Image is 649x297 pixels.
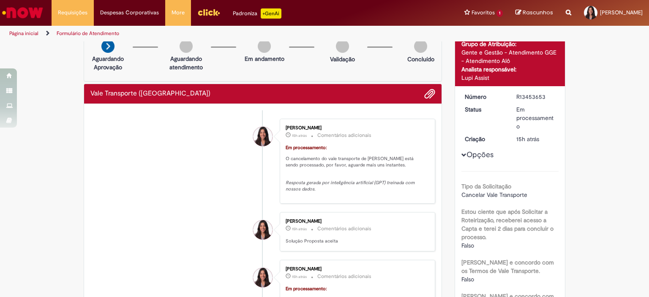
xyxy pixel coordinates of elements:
[461,48,559,65] div: Gente e Gestão - Atendimento GGE - Atendimento Alô
[233,8,281,19] div: Padroniza
[516,135,539,143] span: 15h atrás
[516,135,556,143] div: 27/08/2025 16:42:03
[286,180,416,193] em: Resposta gerada por inteligência artificial (GPT) treinada com nossos dados.
[317,225,371,232] small: Comentários adicionais
[523,8,553,16] span: Rascunhos
[461,65,559,74] div: Analista responsável:
[496,10,503,17] span: 1
[292,133,307,138] time: 27/08/2025 16:44:44
[516,135,539,143] time: 27/08/2025 16:42:03
[317,132,371,139] small: Comentários adicionais
[172,8,185,17] span: More
[58,8,87,17] span: Requisições
[286,286,327,292] font: Em processamento:
[317,273,371,280] small: Comentários adicionais
[258,40,271,53] img: img-circle-grey.png
[407,55,434,63] p: Concluído
[516,105,556,131] div: Em processamento
[9,30,38,37] a: Página inicial
[292,226,307,232] span: 15h atrás
[461,259,554,275] b: [PERSON_NAME] e concordo com os Termos de Vale Transporte.
[461,242,474,249] span: Falso
[461,74,559,82] div: Lupi Assist
[261,8,281,19] p: +GenAi
[461,275,474,283] span: Falso
[330,55,355,63] p: Validação
[461,183,511,190] b: Tipo da Solicitação
[166,54,207,71] p: Aguardando atendimento
[286,155,426,169] p: O cancelamento do vale transporte de [PERSON_NAME] está sendo processado, por favor, aguarde mais...
[286,144,327,151] font: Em processamento:
[461,191,527,199] span: Cancelar Vale Transporte
[600,9,643,16] span: [PERSON_NAME]
[87,54,128,71] p: Aguardando Aprovação
[414,40,427,53] img: img-circle-grey.png
[286,125,426,131] div: [PERSON_NAME]
[292,274,307,279] span: 15h atrás
[461,40,559,48] div: Grupo de Atribuição:
[286,238,426,245] p: Solução Proposta aceita
[197,6,220,19] img: click_logo_yellow_360x200.png
[253,220,273,240] div: Julie Alves Filgueira De Andrade
[472,8,495,17] span: Favoritos
[253,127,273,146] div: Julie Alves Filgueira De Andrade
[515,9,553,17] a: Rascunhos
[458,93,510,101] dt: Número
[286,219,426,224] div: [PERSON_NAME]
[245,54,284,63] p: Em andamento
[253,268,273,287] div: Julie Alves Filgueira De Andrade
[1,4,44,21] img: ServiceNow
[458,105,510,114] dt: Status
[57,30,119,37] a: Formulário de Atendimento
[286,267,426,272] div: [PERSON_NAME]
[336,40,349,53] img: img-circle-grey.png
[6,26,426,41] ul: Trilhas de página
[292,226,307,232] time: 27/08/2025 16:44:44
[292,274,307,279] time: 27/08/2025 16:44:44
[458,135,510,143] dt: Criação
[292,133,307,138] span: 15h atrás
[100,8,159,17] span: Despesas Corporativas
[424,88,435,99] button: Adicionar anexos
[90,90,210,98] h2: Vale Transporte (VT) Histórico de tíquete
[516,93,556,101] div: R13453653
[180,40,193,53] img: img-circle-grey.png
[101,40,115,53] img: arrow-next.png
[461,208,554,241] b: Estou ciente que após Solicitar a Roteirização, receberei acesso a Capta e terei 2 dias para conc...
